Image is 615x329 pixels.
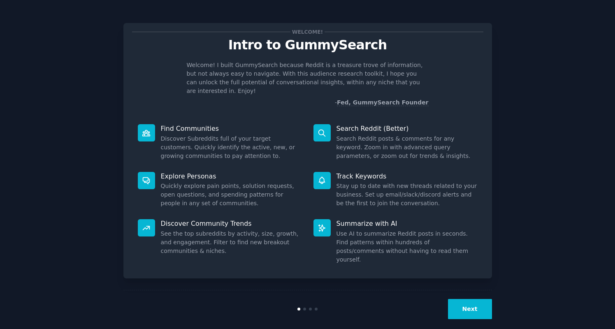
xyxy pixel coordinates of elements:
dd: Use AI to summarize Reddit posts in seconds. Find patterns within hundreds of posts/comments with... [337,229,478,264]
dd: See the top subreddits by activity, size, growth, and engagement. Filter to find new breakout com... [161,229,302,255]
button: Next [448,299,492,319]
p: Intro to GummySearch [132,38,483,52]
dd: Stay up to date with new threads related to your business. Set up email/slack/discord alerts and ... [337,182,478,208]
p: Find Communities [161,124,302,133]
p: Summarize with AI [337,219,478,228]
p: Track Keywords [337,172,478,181]
dd: Quickly explore pain points, solution requests, open questions, and spending patterns for people ... [161,182,302,208]
dd: Search Reddit posts & comments for any keyword. Zoom in with advanced query parameters, or zoom o... [337,134,478,160]
p: Welcome! I built GummySearch because Reddit is a treasure trove of information, but not always ea... [187,61,429,95]
p: Discover Community Trends [161,219,302,228]
p: Search Reddit (Better) [337,124,478,133]
span: Welcome! [290,28,324,36]
p: Explore Personas [161,172,302,181]
dd: Discover Subreddits full of your target customers. Quickly identify the active, new, or growing c... [161,134,302,160]
div: - [335,98,429,107]
a: Fed, GummySearch Founder [337,99,429,106]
